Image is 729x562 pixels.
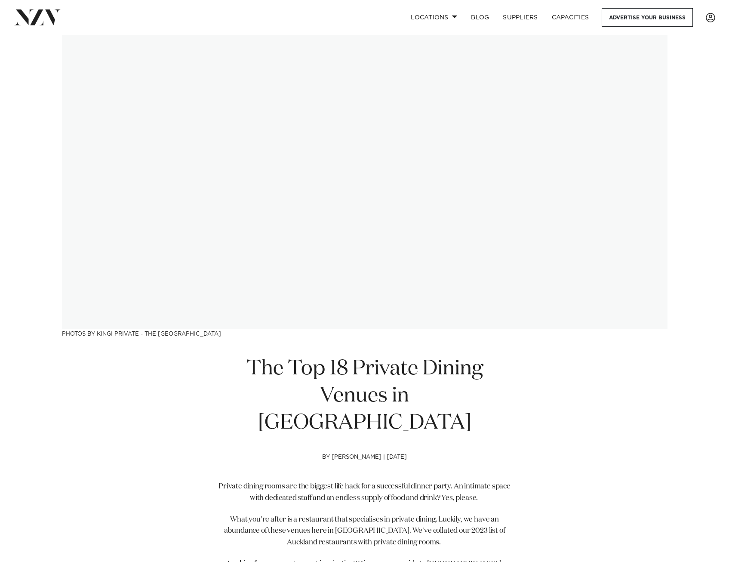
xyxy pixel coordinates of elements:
[218,454,512,482] h4: by [PERSON_NAME] | [DATE]
[14,9,61,25] img: nzv-logo.png
[404,8,464,27] a: Locations
[218,481,512,504] p: Private dining rooms are the biggest life hack for a successful dinner party. An intimate space w...
[218,355,512,437] h1: The Top 18 Private Dining Venues in [GEOGRAPHIC_DATA]
[602,8,693,27] a: Advertise your business
[62,329,667,338] h3: Photos by kingi Private - The [GEOGRAPHIC_DATA]
[496,8,544,27] a: SUPPLIERS
[218,514,512,548] p: What you're after is a restaurant that specialises in private dining. Luckily, we have an abundan...
[464,8,496,27] a: BLOG
[545,8,596,27] a: Capacities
